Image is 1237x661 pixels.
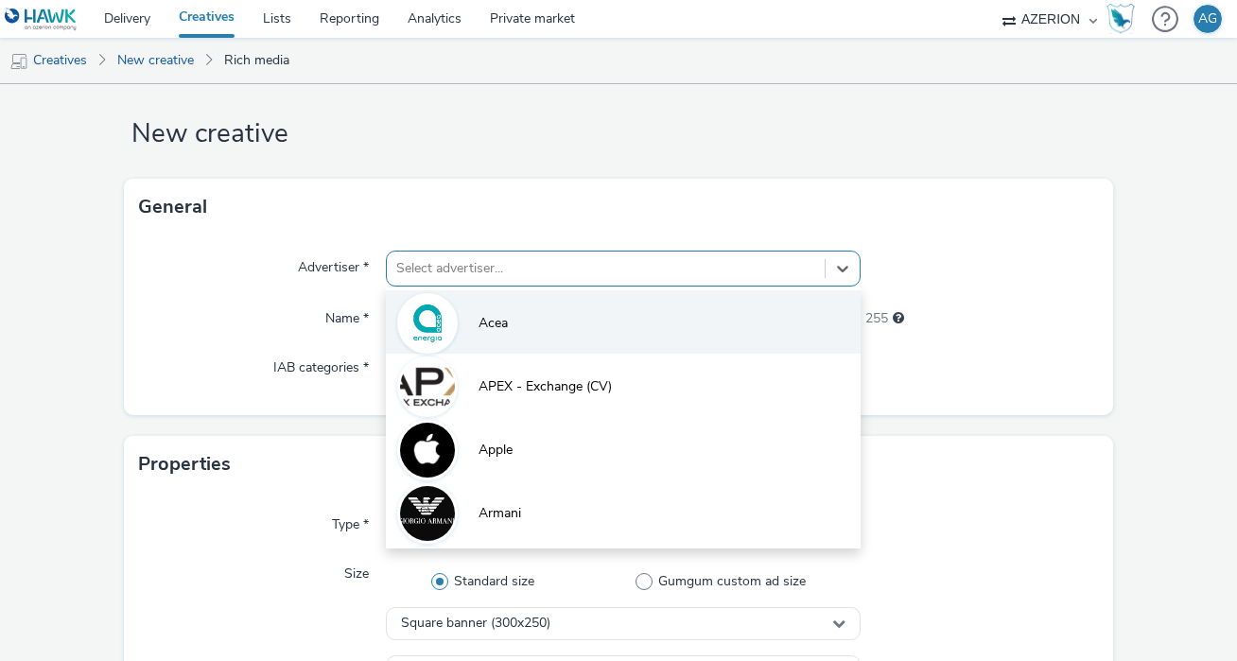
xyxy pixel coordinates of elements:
[401,616,550,632] span: Square banner (300x250)
[865,309,888,328] span: 255
[400,359,455,414] img: APEX - Exchange (CV)
[658,572,806,591] span: Gumgum custom ad size
[266,351,376,377] label: IAB categories *
[479,377,612,396] span: APEX - Exchange (CV)
[479,504,521,523] span: Armani
[400,423,455,478] img: Apple
[138,450,231,478] h3: Properties
[324,508,376,534] label: Type *
[9,52,28,71] img: mobile
[893,309,904,328] div: Maximum 255 characters
[124,116,1113,152] h1: New creative
[1198,5,1217,33] div: AG
[108,38,203,83] a: New creative
[138,193,207,221] h3: General
[1106,4,1142,34] a: Hawk Academy
[215,38,299,83] a: Rich media
[290,251,376,277] label: Advertiser *
[337,557,376,583] label: Size
[479,441,513,460] span: Apple
[479,314,508,333] span: Acea
[400,296,455,351] img: Acea
[318,302,376,328] label: Name *
[5,8,78,31] img: undefined Logo
[454,572,534,591] span: Standard size
[400,486,455,541] img: Armani
[1106,4,1135,34] img: Hawk Academy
